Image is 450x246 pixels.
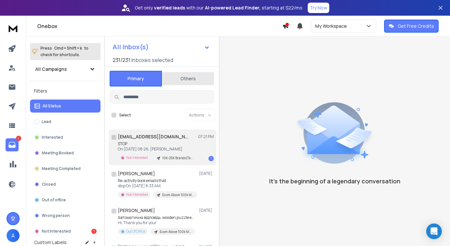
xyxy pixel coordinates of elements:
[42,166,81,171] p: Meeting Completed
[110,71,162,86] button: Primary
[209,156,214,161] div: 1
[160,229,191,234] p: Ecom Above 100k Message 1
[132,56,173,64] h3: Inboxes selected
[113,56,130,64] span: 231 / 231
[30,115,101,128] button: Lead
[42,229,71,234] p: Not Interested
[30,131,101,144] button: Interested
[162,71,214,86] button: Others
[126,155,148,160] p: Not Interested
[384,20,439,33] button: Get Free Credits
[40,45,88,58] p: Press to check for shortcuts.
[135,5,303,11] p: Get only with our starting at $22/mo
[30,100,101,113] button: All Status
[7,229,20,242] button: A
[118,133,190,140] h1: [EMAIL_ADDRESS][DOMAIN_NAME]
[308,3,329,13] button: Try Now
[35,66,67,72] h1: All Campaigns
[199,171,214,176] p: [DATE]
[7,22,20,34] img: logo
[199,208,214,213] p: [DATE]
[198,134,214,139] p: 07:21 PM
[398,23,434,29] p: Get Free Credits
[30,146,101,160] button: Meeting Booked
[162,156,194,161] p: 10K-25K Brands(Templates 1, 5)
[30,193,101,207] button: Out of office
[30,178,101,191] button: Closed
[113,44,149,50] h1: All Inbox(s)
[426,223,442,239] div: Open Intercom Messenger
[30,86,101,96] h3: Filters
[42,135,63,140] p: Interested
[6,138,19,151] a: 1
[118,207,155,214] h1: [PERSON_NAME]
[107,40,215,54] button: All Inbox(s)
[42,213,70,218] p: Wrong person
[315,23,349,29] p: My Workspace
[42,150,74,156] p: Meeting Booked
[118,183,196,189] p: stop On [DATE] 8:33 AM,
[118,170,155,177] h1: [PERSON_NAME]
[30,225,101,238] button: Not Interested1
[37,22,282,30] h1: Onebox
[118,178,196,183] p: Re: activity book emails that
[42,197,66,203] p: Out of office
[42,119,51,124] p: Lead
[30,63,101,76] button: All Campaigns
[53,44,83,52] span: Cmd + Shift + k
[30,209,101,222] button: Wrong person
[118,215,196,220] p: Автоматична відповідь: wooden puzzle emails
[126,229,145,234] p: Out Of Office
[42,103,61,109] p: All Status
[42,182,56,187] p: Closed
[16,136,21,141] p: 1
[205,5,260,11] strong: AI-powered Lead Finder,
[119,113,131,118] label: Select
[118,146,196,152] p: On [DATE] 08:26, [PERSON_NAME]
[34,239,67,246] h3: Custom Labels
[154,5,185,11] strong: verified leads
[162,192,194,197] p: Ecom Above 100k Message 1
[91,229,97,234] div: 1
[126,192,148,197] p: Not Interested
[118,141,196,146] p: STOP
[269,177,400,186] p: It’s the beginning of a legendary conversation
[310,5,327,11] p: Try Now
[118,220,196,225] p: Hi, Thank you for your
[30,162,101,175] button: Meeting Completed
